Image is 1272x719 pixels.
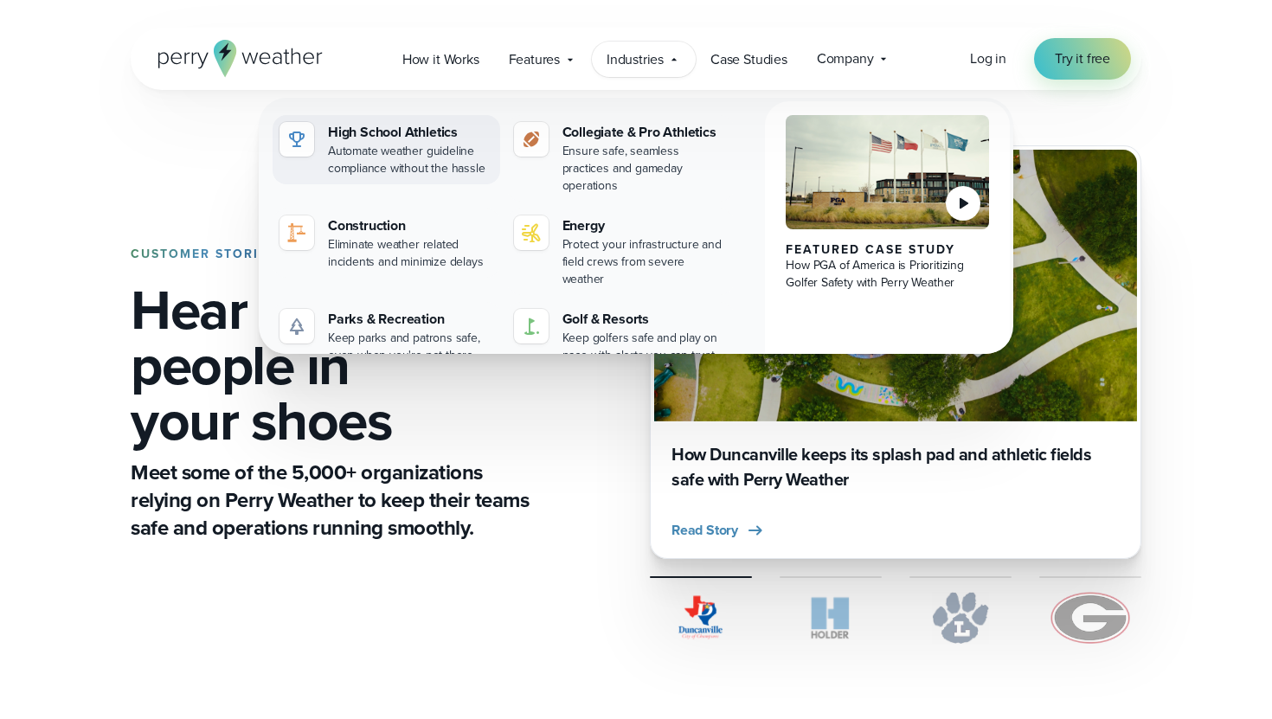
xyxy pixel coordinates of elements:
[507,115,735,202] a: Collegiate & Pro Athletics Ensure safe, seamless practices and gameday operations
[780,592,882,644] img: Holder.svg
[273,115,500,184] a: High School Athletics Automate weather guideline compliance without the hassle
[562,122,728,143] div: Collegiate & Pro Athletics
[817,48,874,69] span: Company
[328,236,493,271] div: Eliminate weather related incidents and minimize delays
[607,49,664,70] span: Industries
[710,49,787,70] span: Case Studies
[650,592,752,644] img: City of Duncanville Logo
[1034,38,1131,80] a: Try it free
[328,330,493,364] div: Keep parks and patrons safe, even when you're not there
[671,520,738,541] span: Read Story
[131,282,536,448] h1: Hear from people in your shoes
[273,209,500,278] a: construction perry weather Construction Eliminate weather related incidents and minimize delays
[286,129,307,150] img: highschool-icon.svg
[286,222,307,243] img: construction perry weather
[562,236,728,288] div: Protect your infrastructure and field crews from severe weather
[671,520,766,541] button: Read Story
[786,243,989,257] div: Featured Case Study
[970,48,1006,69] a: Log in
[328,309,493,330] div: Parks & Recreation
[388,42,494,77] a: How it Works
[507,302,735,371] a: Golf & Resorts Keep golfers safe and play on pace with alerts you can trust
[507,209,735,295] a: Energy Protect your infrastructure and field crews from severe weather
[1055,48,1110,69] span: Try it free
[562,309,728,330] div: Golf & Resorts
[509,49,560,70] span: Features
[273,302,500,371] a: Parks & Recreation Keep parks and patrons safe, even when you're not there
[970,48,1006,68] span: Log in
[286,316,307,337] img: parks-icon-grey.svg
[765,101,1010,385] a: PGA of America, Frisco Campus Featured Case Study How PGA of America is Prioritizing Golfer Safet...
[131,245,276,263] strong: CUSTOMER STORIES
[328,122,493,143] div: High School Athletics
[562,215,728,236] div: Energy
[671,442,1120,492] h3: How Duncanville keeps its splash pad and athletic fields safe with Perry Weather
[696,42,802,77] a: Case Studies
[131,459,536,542] p: Meet some of the 5,000+ organizations relying on Perry Weather to keep their teams safe and opera...
[786,115,989,229] img: PGA of America, Frisco Campus
[562,143,728,195] div: Ensure safe, seamless practices and gameday operations
[786,257,989,292] div: How PGA of America is Prioritizing Golfer Safety with Perry Weather
[521,129,542,150] img: proathletics-icon@2x-1.svg
[402,49,479,70] span: How it Works
[562,330,728,364] div: Keep golfers safe and play on pace with alerts you can trust
[521,316,542,337] img: golf-iconV2.svg
[328,143,493,177] div: Automate weather guideline compliance without the hassle
[328,215,493,236] div: Construction
[521,222,542,243] img: energy-icon@2x-1.svg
